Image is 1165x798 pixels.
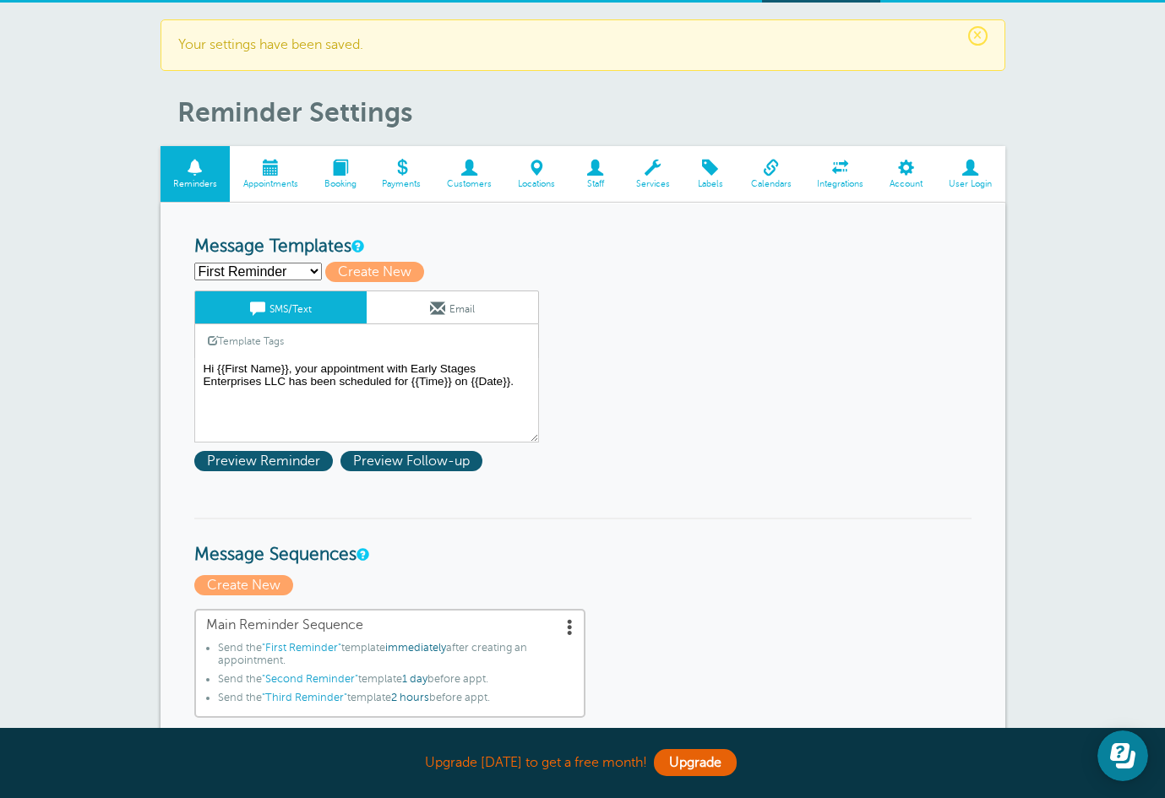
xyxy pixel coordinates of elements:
[218,692,574,710] li: Send the template before appt.
[804,146,877,203] a: Integrations
[936,146,1005,203] a: User Login
[194,453,340,469] a: Preview Reminder
[325,262,424,282] span: Create New
[194,575,293,595] span: Create New
[357,549,367,560] a: Message Sequences allow you to setup multiple reminder schedules that can use different Message T...
[262,692,347,703] span: "Third Reminder"
[311,146,369,203] a: Booking
[378,179,426,189] span: Payments
[631,179,674,189] span: Services
[319,179,361,189] span: Booking
[738,146,804,203] a: Calendars
[623,146,683,203] a: Services
[218,673,574,692] li: Send the template before appt.
[195,291,367,323] a: SMS/Text
[178,37,988,53] p: Your settings have been saved.
[434,146,505,203] a: Customers
[568,146,623,203] a: Staff
[262,642,341,654] span: "First Reminder"
[385,642,446,654] span: immediately
[351,241,362,252] a: This is the wording for your reminder and follow-up messages. You can create multiple templates i...
[654,749,737,776] a: Upgrade
[194,358,539,442] textarea: Hi {{First Name}}, your appointment with Early Stages Enterprises LLC has been scheduled for {{Ti...
[340,451,482,471] span: Preview Follow-up
[194,518,972,566] h3: Message Sequences
[177,96,1005,128] h1: Reminder Settings
[945,179,997,189] span: User Login
[369,146,434,203] a: Payments
[161,745,1005,781] div: Upgrade [DATE] to get a free month!
[514,179,560,189] span: Locations
[877,146,936,203] a: Account
[576,179,614,189] span: Staff
[195,324,297,357] a: Template Tags
[230,146,311,203] a: Appointments
[1097,730,1148,781] iframe: Resource center
[194,451,333,471] span: Preview Reminder
[194,609,585,719] a: Main Reminder Sequence Send the"First Reminder"templateimmediatelyafter creating an appointment.S...
[683,146,738,203] a: Labels
[206,617,574,633] span: Main Reminder Sequence
[885,179,928,189] span: Account
[262,673,358,685] span: "Second Reminder"
[194,578,297,593] a: Create New
[813,179,868,189] span: Integrations
[391,692,429,703] span: 2 hours
[968,26,988,46] span: ×
[218,642,574,673] li: Send the template after creating an appointment.
[238,179,302,189] span: Appointments
[169,179,222,189] span: Reminders
[402,673,427,685] span: 1 day
[367,291,538,323] a: Email
[746,179,796,189] span: Calendars
[325,264,432,280] a: Create New
[194,236,972,258] h3: Message Templates
[691,179,729,189] span: Labels
[340,453,487,469] a: Preview Follow-up
[443,179,497,189] span: Customers
[505,146,569,203] a: Locations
